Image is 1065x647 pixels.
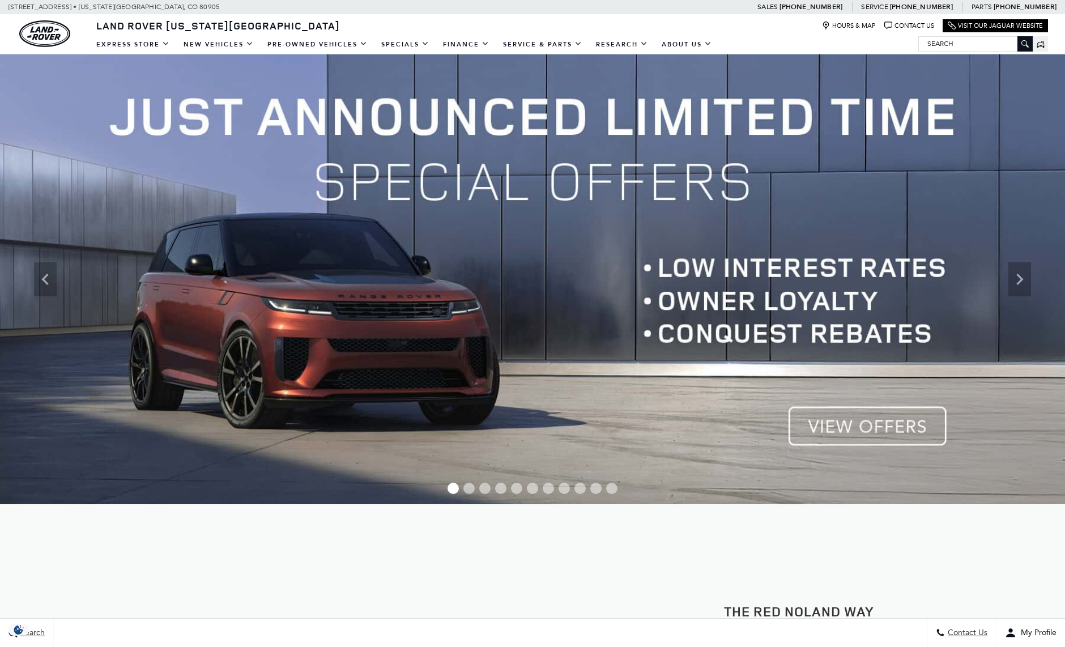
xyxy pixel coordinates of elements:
[757,3,778,11] span: Sales
[890,2,953,11] a: [PHONE_NUMBER]
[945,628,987,638] span: Contact Us
[90,19,347,32] a: Land Rover [US_STATE][GEOGRAPHIC_DATA]
[448,483,459,494] span: Go to slide 1
[177,35,261,54] a: New Vehicles
[463,483,475,494] span: Go to slide 2
[559,483,570,494] span: Go to slide 8
[90,35,719,54] nav: Main Navigation
[861,3,888,11] span: Service
[1008,262,1031,296] div: Next
[436,35,496,54] a: Finance
[90,35,177,54] a: EXPRESS STORE
[34,262,57,296] div: Previous
[6,624,32,636] img: Opt-Out Icon
[972,3,992,11] span: Parts
[511,483,522,494] span: Go to slide 5
[374,35,436,54] a: Specials
[779,2,842,11] a: [PHONE_NUMBER]
[1016,628,1057,638] span: My Profile
[994,2,1057,11] a: [PHONE_NUMBER]
[96,19,340,32] span: Land Rover [US_STATE][GEOGRAPHIC_DATA]
[19,20,70,47] a: land-rover
[19,20,70,47] img: Land Rover
[6,624,32,636] section: Click to Open Cookie Consent Modal
[822,22,876,30] a: Hours & Map
[948,22,1043,30] a: Visit Our Jaguar Website
[8,3,220,11] a: [STREET_ADDRESS] • [US_STATE][GEOGRAPHIC_DATA], CO 80905
[996,619,1065,647] button: Open user profile menu
[606,483,617,494] span: Go to slide 11
[543,483,554,494] span: Go to slide 7
[655,35,719,54] a: About Us
[527,483,538,494] span: Go to slide 6
[589,35,655,54] a: Research
[479,483,491,494] span: Go to slide 3
[496,35,589,54] a: Service & Parts
[919,37,1032,50] input: Search
[574,483,586,494] span: Go to slide 9
[495,483,506,494] span: Go to slide 4
[884,22,934,30] a: Contact Us
[590,483,602,494] span: Go to slide 10
[261,35,374,54] a: Pre-Owned Vehicles
[541,604,1057,619] h2: The Red Noland Way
